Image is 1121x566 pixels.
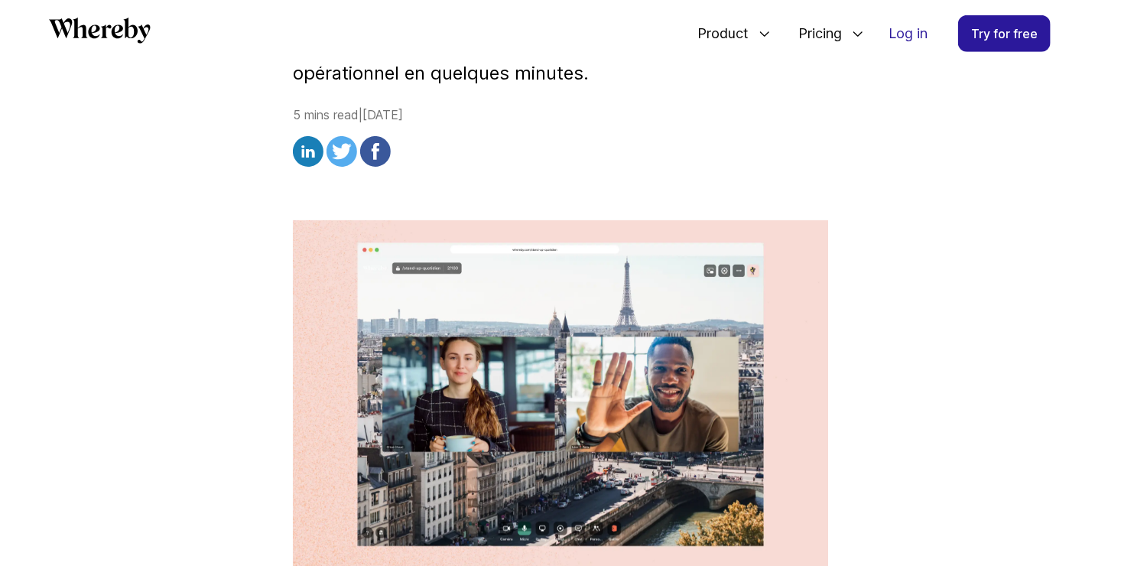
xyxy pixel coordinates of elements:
span: Product [682,8,752,59]
img: facebook [360,136,391,167]
img: linkedin [293,136,323,167]
span: Pricing [783,8,846,59]
svg: Whereby [49,18,151,44]
a: Whereby [49,18,151,49]
a: Try for free [958,15,1051,52]
a: Log in [876,16,940,51]
div: 5 mins read | [DATE] [293,106,828,171]
img: twitter [327,136,357,167]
